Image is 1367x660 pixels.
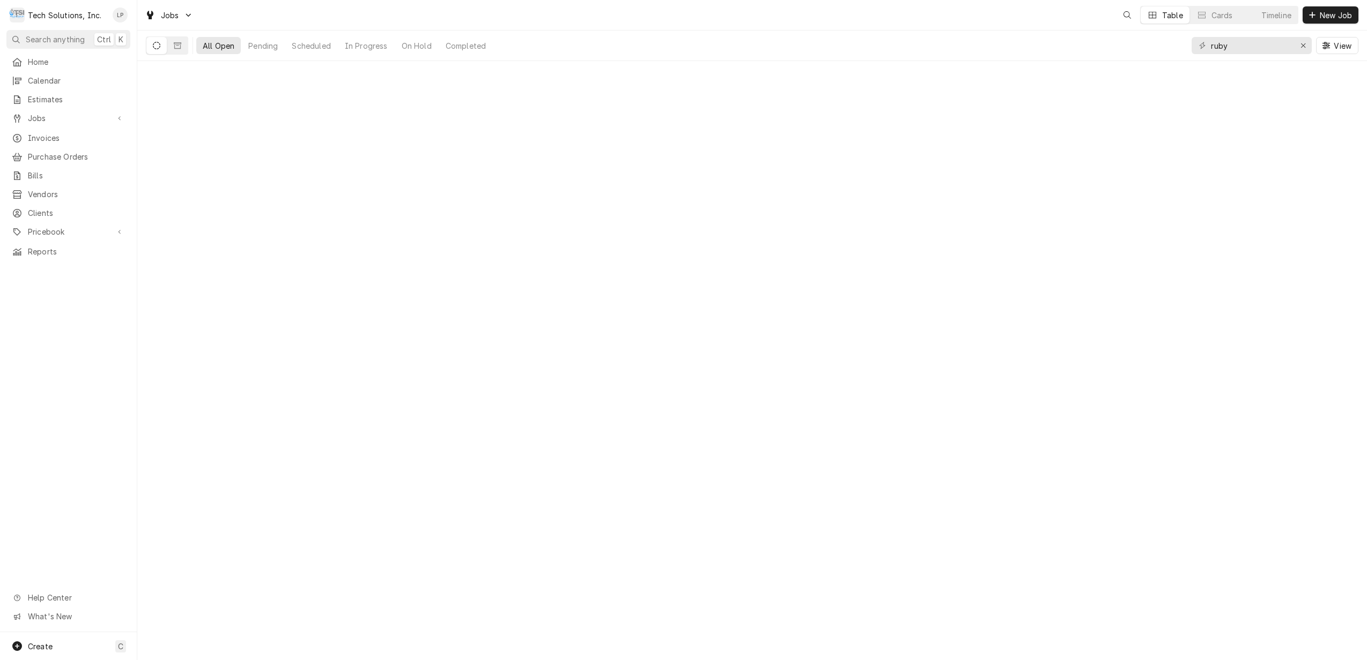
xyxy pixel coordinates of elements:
a: Clients [6,204,130,222]
span: Vendors [28,189,125,200]
button: Erase input [1295,37,1312,54]
button: New Job [1303,6,1358,24]
input: Keyword search [1211,37,1291,54]
span: Create [28,642,53,651]
div: T [10,7,25,22]
div: LP [113,7,128,22]
span: Clients [28,207,125,219]
div: Pending [248,40,278,51]
span: C [118,641,123,652]
span: New Job [1318,10,1354,21]
a: Calendar [6,72,130,89]
div: In Progress [345,40,388,51]
span: Bills [28,170,125,181]
div: Tech Solutions, Inc. [28,10,101,21]
button: View [1316,37,1358,54]
span: Reports [28,246,125,257]
a: Bills [6,167,130,184]
span: Calendar [28,75,125,86]
div: Completed [446,40,486,51]
span: View [1332,40,1354,51]
div: On Hold [402,40,432,51]
span: What's New [28,611,124,622]
a: Go to Pricebook [6,223,130,241]
div: Timeline [1261,10,1291,21]
a: Go to Jobs [141,6,197,24]
div: Scheduled [292,40,330,51]
span: Purchase Orders [28,151,125,162]
div: Lisa Paschal's Avatar [113,7,128,22]
div: Tech Solutions, Inc.'s Avatar [10,7,25,22]
a: Go to Help Center [6,589,130,606]
span: Help Center [28,592,124,603]
span: Estimates [28,94,125,105]
div: Table [1162,10,1183,21]
div: All Open [203,40,234,51]
button: Open search [1119,6,1136,24]
span: Home [28,56,125,67]
span: Ctrl [97,34,111,45]
span: Invoices [28,132,125,144]
a: Go to What's New [6,607,130,625]
button: Search anythingCtrlK [6,30,130,49]
a: Go to Jobs [6,109,130,127]
span: K [119,34,123,45]
a: Home [6,53,130,71]
div: Cards [1211,10,1233,21]
span: Jobs [161,10,179,21]
span: Pricebook [28,226,109,237]
a: Invoices [6,129,130,147]
span: Search anything [26,34,85,45]
a: Estimates [6,91,130,108]
a: Reports [6,243,130,260]
a: Purchase Orders [6,148,130,166]
a: Vendors [6,185,130,203]
span: Jobs [28,112,109,124]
